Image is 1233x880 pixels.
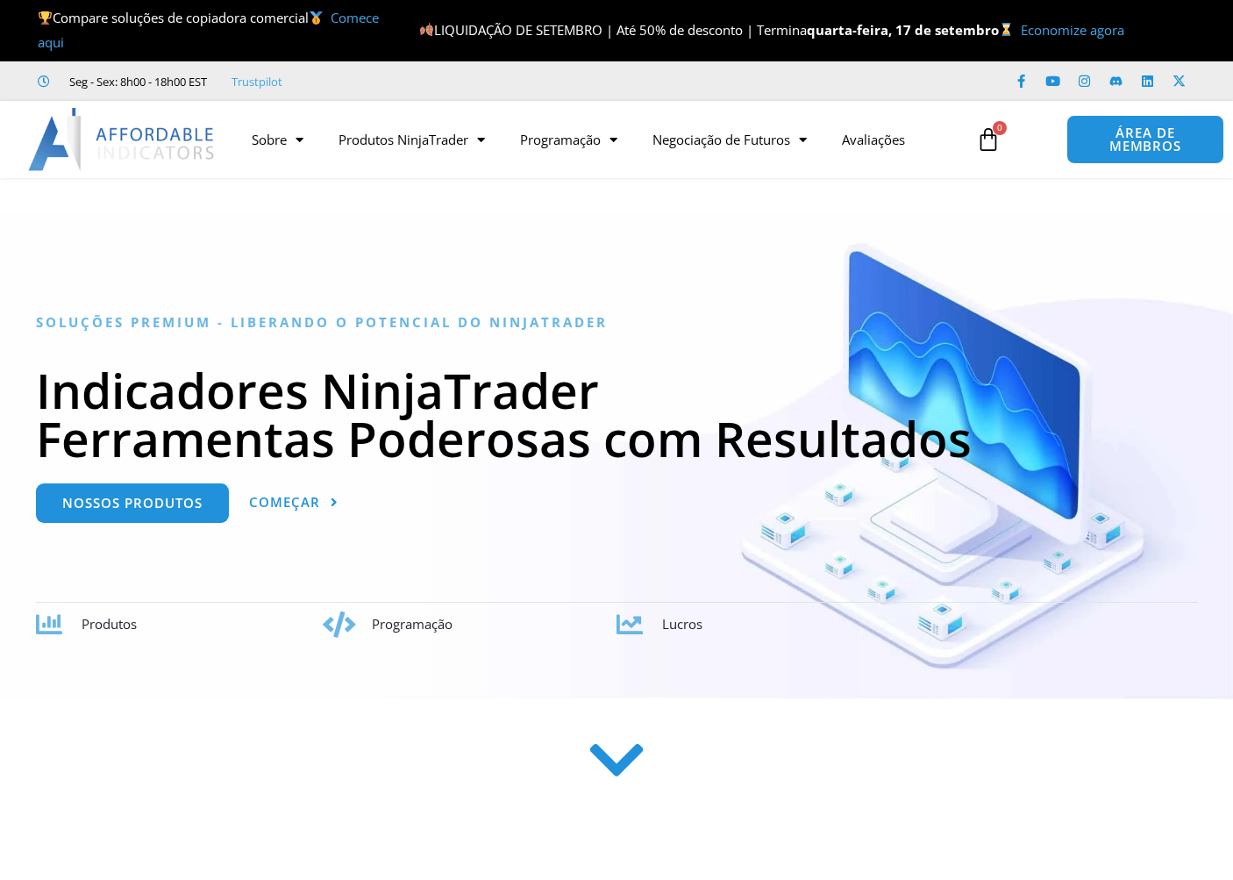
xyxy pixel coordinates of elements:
[36,405,972,471] font: Ferramentas Poderosas com Resultados
[520,131,601,148] font: Programação
[1021,21,1124,39] a: Economize agora
[652,131,790,148] font: Negociação de Futuros
[36,357,599,423] font: Indicadores NinjaTrader
[842,131,905,148] font: Avaliações
[372,615,453,633] font: Programação
[232,74,282,89] font: Trustpilot
[252,131,287,148] font: Sobre
[249,493,320,511] font: Começar
[234,119,962,160] nav: Menu
[339,131,468,148] font: Produtos NinjaTrader
[38,9,379,51] a: Comece aqui
[39,11,52,25] img: 🏆
[53,9,331,26] font: Compare soluções de copiadora comercial
[321,119,502,160] a: Produtos NinjaTrader
[310,11,323,25] img: 🥇
[234,119,321,160] a: Sobre
[997,121,1002,133] font: 0
[662,615,702,633] font: Lucros
[69,74,207,89] font: Seg - Sex: 8h00 - 18h00 EST
[419,21,807,39] font: LIQUIDAÇÃO DE SETEMBRO | Até 50% de desconto | Termina
[36,483,229,523] a: Nossos produtos
[502,119,635,160] a: Programação
[950,114,1027,165] a: 0
[82,615,137,633] font: Produtos
[635,119,824,160] a: Negociação de Futuros
[807,21,1017,39] font: quarta-feira, 17 de setembro
[824,119,923,160] a: Avaliações
[1109,124,1181,154] font: ÁREA DE MEMBROS
[249,483,339,523] a: Começar
[1066,115,1223,164] a: ÁREA DE MEMBROS
[420,23,433,36] img: 🍂
[36,313,608,331] font: Soluções Premium - Liberando o Potencial do NinjaTrader
[28,108,217,171] img: LogoAI | Indicadores Acessíveis – NinjaTrader
[62,494,203,512] font: Nossos produtos
[232,71,282,92] a: Trustpilot
[1000,23,1013,36] img: ⌛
